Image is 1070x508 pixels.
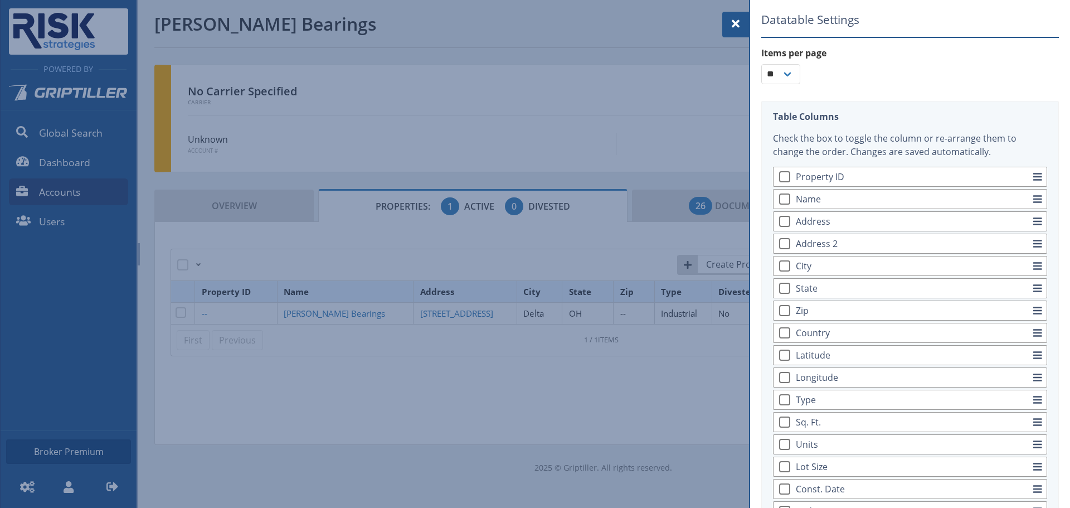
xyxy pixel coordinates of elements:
[761,11,1059,38] h5: Datatable Settings
[796,415,1031,429] span: Sq. Ft.
[796,371,1031,384] span: Longitude
[796,460,1031,473] span: Lot Size
[796,259,1031,273] span: City
[796,349,1031,362] span: Latitude
[773,132,1047,158] p: Check the box to toggle the column or re-arrange them to change the order. Changes are saved auto...
[773,110,839,123] strong: Table Columns
[796,192,1031,206] span: Name
[796,393,1031,407] span: Type
[796,438,1031,451] span: Units
[761,46,1059,60] label: Items per page
[796,215,1031,228] span: Address
[796,282,1031,295] span: State
[796,304,1031,317] span: Zip
[796,482,1031,496] span: Const. Date
[796,237,1031,250] span: Address 2
[796,326,1031,340] span: Country
[796,170,1031,183] span: Property ID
